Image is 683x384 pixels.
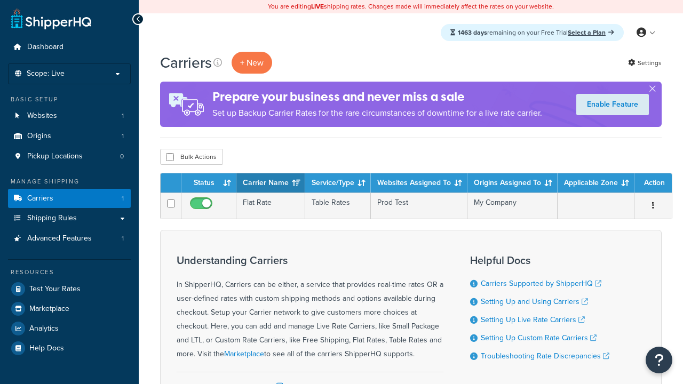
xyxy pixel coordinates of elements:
a: Shipping Rules [8,209,131,228]
span: Shipping Rules [27,214,77,223]
th: Status: activate to sort column ascending [181,173,236,193]
span: Analytics [29,324,59,333]
th: Action [634,173,672,193]
a: Troubleshooting Rate Discrepancies [481,350,609,362]
th: Service/Type: activate to sort column ascending [305,173,371,193]
a: Dashboard [8,37,131,57]
div: remaining on your Free Trial [441,24,624,41]
td: Table Rates [305,193,371,219]
a: Settings [628,55,662,70]
a: Setting Up and Using Carriers [481,296,588,307]
span: 0 [120,152,124,161]
td: Flat Rate [236,193,305,219]
span: 1 [122,111,124,121]
img: ad-rules-rateshop-fe6ec290ccb7230408bd80ed9643f0289d75e0ffd9eb532fc0e269fcd187b520.png [160,82,212,127]
button: Open Resource Center [646,347,672,373]
div: In ShipperHQ, Carriers can be either, a service that provides real-time rates OR a user-defined r... [177,254,443,361]
a: Analytics [8,319,131,338]
a: ShipperHQ Home [11,8,91,29]
span: 1 [122,132,124,141]
a: Carriers Supported by ShipperHQ [481,278,601,289]
h3: Helpful Docs [470,254,609,266]
th: Carrier Name: activate to sort column ascending [236,173,305,193]
span: Pickup Locations [27,152,83,161]
span: Marketplace [29,305,69,314]
th: Applicable Zone: activate to sort column ascending [558,173,634,193]
button: + New [232,52,272,74]
li: Advanced Features [8,229,131,249]
span: Scope: Live [27,69,65,78]
li: Pickup Locations [8,147,131,166]
a: Websites 1 [8,106,131,126]
td: My Company [467,193,558,219]
a: Marketplace [8,299,131,318]
td: Prod Test [371,193,467,219]
th: Origins Assigned To: activate to sort column ascending [467,173,558,193]
div: Basic Setup [8,95,131,104]
span: Advanced Features [27,234,92,243]
a: Setting Up Custom Rate Carriers [481,332,597,343]
a: Origins 1 [8,126,131,146]
strong: 1463 days [458,28,487,37]
h1: Carriers [160,52,212,73]
li: Websites [8,106,131,126]
a: Carriers 1 [8,189,131,209]
span: Dashboard [27,43,63,52]
a: Marketplace [224,348,264,359]
a: Setting Up Live Rate Carriers [481,314,585,325]
div: Resources [8,268,131,277]
li: Origins [8,126,131,146]
h3: Understanding Carriers [177,254,443,266]
a: Advanced Features 1 [8,229,131,249]
li: Carriers [8,189,131,209]
a: Select a Plan [568,28,614,37]
a: Enable Feature [576,94,649,115]
th: Websites Assigned To: activate to sort column ascending [371,173,467,193]
div: Manage Shipping [8,177,131,186]
a: Test Your Rates [8,279,131,299]
span: 1 [122,234,124,243]
span: Carriers [27,194,53,203]
span: Websites [27,111,57,121]
b: LIVE [311,2,324,11]
span: Help Docs [29,344,64,353]
a: Pickup Locations 0 [8,147,131,166]
p: Set up Backup Carrier Rates for the rare circumstances of downtime for a live rate carrier. [212,106,542,121]
span: 1 [122,194,124,203]
button: Bulk Actions [160,149,223,165]
h4: Prepare your business and never miss a sale [212,88,542,106]
span: Test Your Rates [29,285,81,294]
span: Origins [27,132,51,141]
a: Help Docs [8,339,131,358]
